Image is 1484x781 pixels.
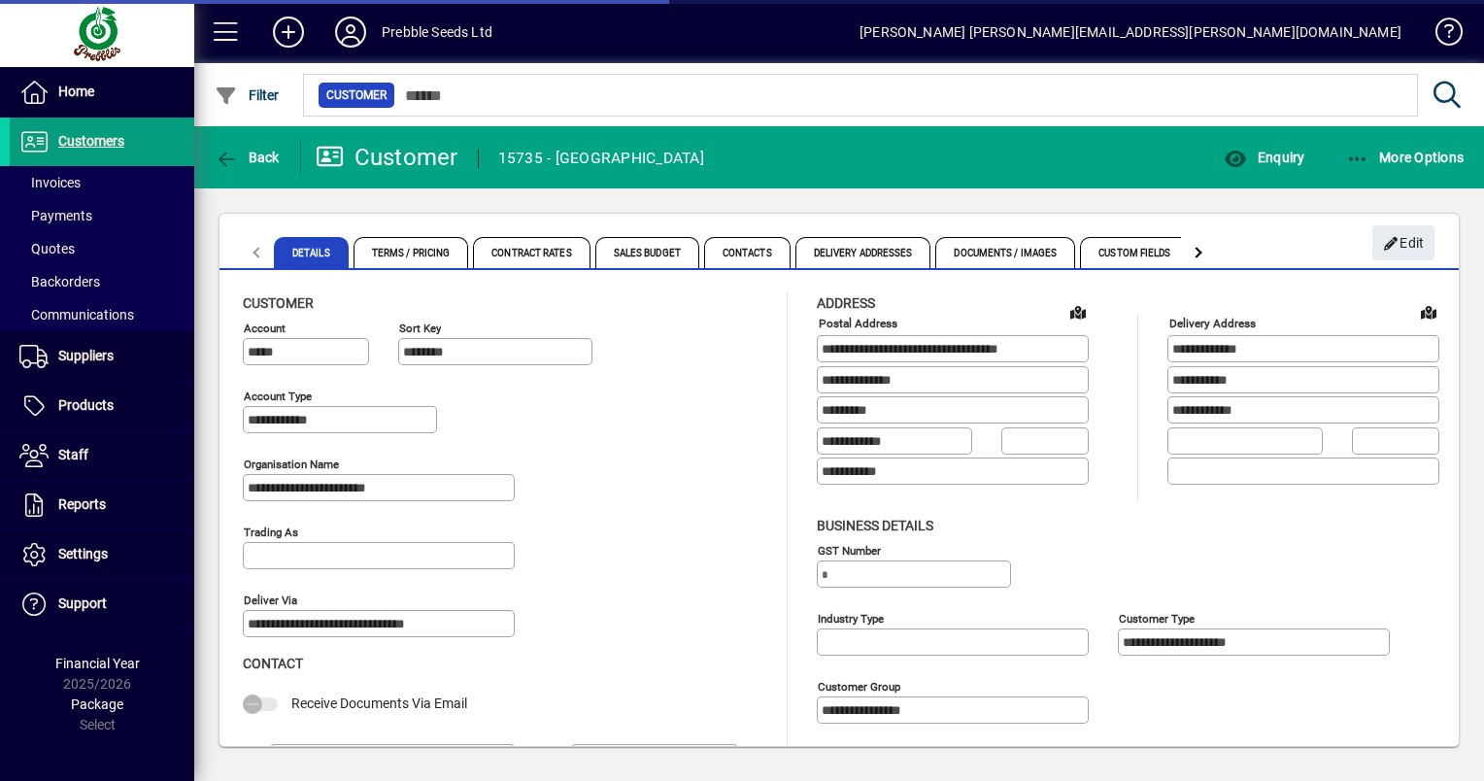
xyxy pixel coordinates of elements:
span: Support [58,595,107,611]
span: Terms / Pricing [354,237,469,268]
button: More Options [1341,140,1469,175]
a: Settings [10,530,194,579]
mat-label: Trading as [244,526,298,539]
span: Sales Budget [595,237,699,268]
mat-label: Account [244,322,286,335]
button: Enquiry [1219,140,1309,175]
mat-label: Industry type [818,611,884,625]
span: Contacts [704,237,791,268]
button: Add [257,15,320,50]
span: Filter [215,87,280,103]
span: Home [58,84,94,99]
a: Staff [10,431,194,480]
span: Staff [58,447,88,462]
span: Address [817,295,875,311]
span: Suppliers [58,348,114,363]
span: Documents / Images [935,237,1075,268]
mat-label: Sort key [399,322,441,335]
a: Payments [10,199,194,232]
span: Reports [58,496,106,512]
div: Customer [316,142,458,173]
a: Invoices [10,166,194,199]
span: Edit [1383,227,1425,259]
a: Quotes [10,232,194,265]
span: Backorders [19,274,100,289]
a: View on map [1062,296,1094,327]
span: Products [58,397,114,413]
span: Invoices [19,175,81,190]
div: Prebble Seeds Ltd [382,17,492,48]
span: Enquiry [1224,150,1304,165]
span: Customer [243,295,314,311]
span: Payments [19,208,92,223]
div: 15735 - [GEOGRAPHIC_DATA] [498,143,704,174]
span: Custom Fields [1080,237,1189,268]
span: Contact [243,656,303,671]
mat-label: GST Number [818,543,881,557]
span: Delivery Addresses [795,237,931,268]
span: Contract Rates [473,237,590,268]
span: Receive Documents Via Email [291,696,467,711]
a: Communications [10,298,194,331]
span: Financial Year [55,656,140,671]
div: [PERSON_NAME] [PERSON_NAME][EMAIL_ADDRESS][PERSON_NAME][DOMAIN_NAME] [860,17,1401,48]
a: Suppliers [10,332,194,381]
button: Edit [1372,225,1434,260]
mat-label: Customer group [818,679,900,693]
mat-label: Organisation name [244,458,339,471]
a: Backorders [10,265,194,298]
span: Customer [326,85,387,105]
span: Settings [58,546,108,561]
span: Communications [19,307,134,323]
a: View on map [1413,296,1444,327]
span: Quotes [19,241,75,256]
mat-label: Customer type [1119,611,1195,625]
a: Products [10,382,194,430]
button: Back [210,140,285,175]
button: Filter [210,78,285,113]
span: More Options [1346,150,1465,165]
span: Customers [58,133,124,149]
span: Package [71,696,123,712]
button: Profile [320,15,382,50]
span: Details [274,237,349,268]
a: Support [10,580,194,628]
mat-label: Account Type [244,390,312,403]
a: Knowledge Base [1421,4,1460,67]
a: Home [10,68,194,117]
app-page-header-button: Back [194,140,301,175]
span: Back [215,150,280,165]
a: Reports [10,481,194,529]
span: Business details [817,518,933,533]
mat-label: Deliver via [244,594,297,607]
